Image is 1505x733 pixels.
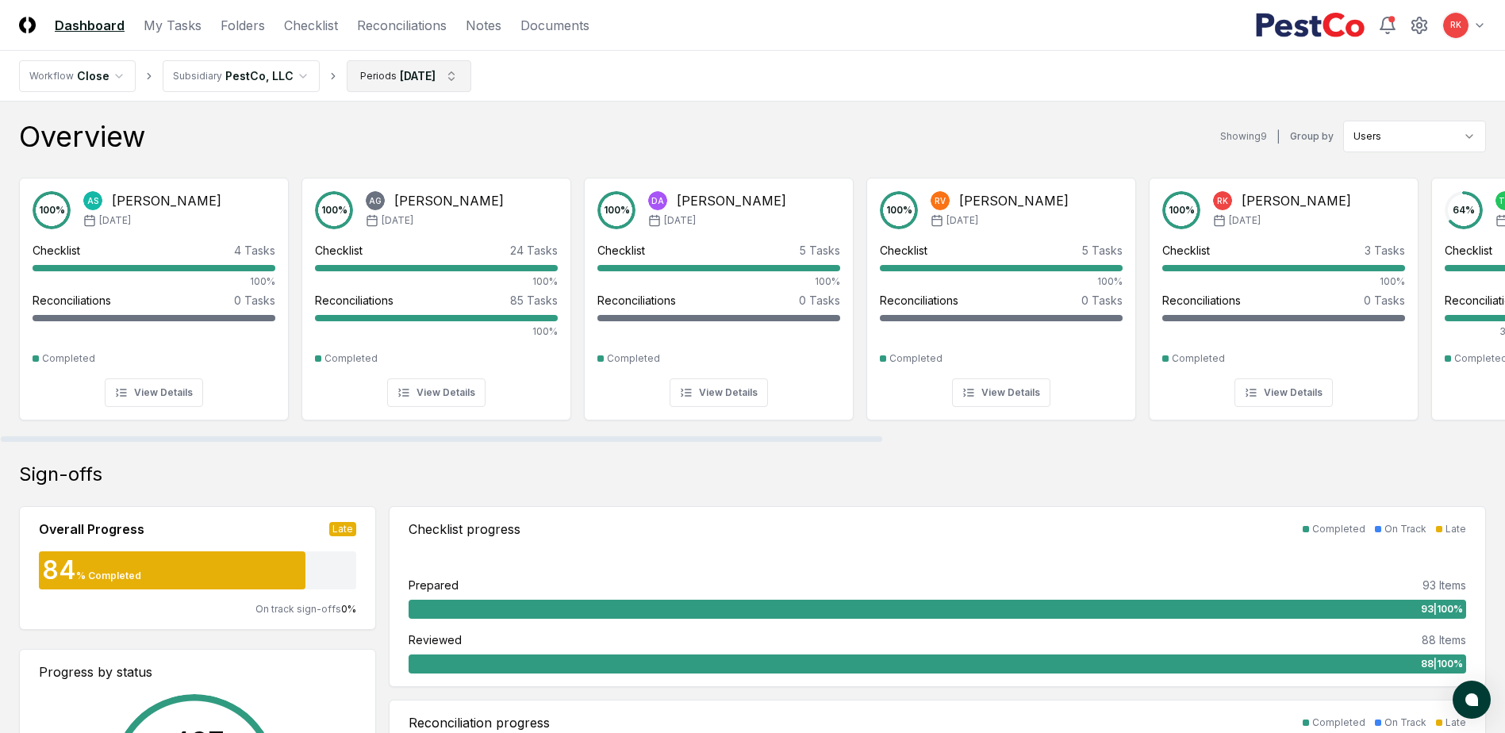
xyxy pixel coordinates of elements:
div: Late [329,522,356,536]
div: Late [1445,522,1466,536]
span: RK [1217,195,1228,207]
div: 100% [1162,274,1405,289]
div: 100% [315,324,558,339]
span: 88 | 100 % [1421,657,1463,671]
div: Late [1445,716,1466,730]
div: 0 Tasks [1364,292,1405,309]
span: RV [935,195,946,207]
div: Checklist [880,242,927,259]
button: RK [1442,11,1470,40]
div: 5 Tasks [1082,242,1123,259]
button: Periods[DATE] [347,60,471,92]
a: Documents [520,16,589,35]
div: Reconciliation progress [409,713,550,732]
a: Notes [466,16,501,35]
div: 100% [880,274,1123,289]
img: Logo [19,17,36,33]
div: Completed [1312,716,1365,730]
nav: breadcrumb [19,60,471,92]
div: Checklist [315,242,363,259]
div: Progress by status [39,662,356,681]
div: 0 Tasks [1081,292,1123,309]
div: 100% [315,274,558,289]
div: [PERSON_NAME] [1242,191,1351,210]
div: 100% [33,274,275,289]
div: [PERSON_NAME] [959,191,1069,210]
span: [DATE] [946,213,978,228]
button: View Details [387,378,486,407]
button: View Details [1234,378,1333,407]
span: AG [369,195,382,207]
a: Checklist [284,16,338,35]
div: Checklist [597,242,645,259]
div: Completed [889,351,943,366]
span: AS [87,195,98,207]
a: 100%DA[PERSON_NAME][DATE]Checklist5 Tasks100%Reconciliations0 TasksCompletedView Details [584,165,854,420]
div: Overall Progress [39,520,144,539]
div: Reviewed [409,631,462,648]
div: [PERSON_NAME] [394,191,504,210]
div: On Track [1384,716,1426,730]
div: Checklist [1162,242,1210,259]
div: [PERSON_NAME] [677,191,786,210]
div: 84 [39,558,76,583]
div: Completed [1172,351,1225,366]
a: 100%RV[PERSON_NAME][DATE]Checklist5 Tasks100%Reconciliations0 TasksCompletedView Details [866,165,1136,420]
span: DA [651,195,664,207]
div: Completed [42,351,95,366]
div: Completed [324,351,378,366]
div: 93 Items [1422,577,1466,593]
a: My Tasks [144,16,202,35]
div: 100% [597,274,840,289]
span: [DATE] [664,213,696,228]
div: Reconciliations [315,292,394,309]
div: Checklist progress [409,520,520,539]
span: RK [1450,19,1461,31]
a: Dashboard [55,16,125,35]
div: Completed [1312,522,1365,536]
span: 93 | 100 % [1421,602,1463,616]
div: Overview [19,121,145,152]
div: Showing 9 [1220,129,1267,144]
span: [DATE] [1229,213,1261,228]
div: Prepared [409,577,459,593]
a: Reconciliations [357,16,447,35]
div: Periods [360,69,397,83]
div: % Completed [76,569,141,583]
div: 24 Tasks [510,242,558,259]
span: On track sign-offs [255,603,341,615]
div: [PERSON_NAME] [112,191,221,210]
div: 0 Tasks [234,292,275,309]
img: PestCo logo [1255,13,1365,38]
button: View Details [952,378,1050,407]
label: Group by [1290,132,1334,141]
div: Checklist [33,242,80,259]
div: | [1277,129,1280,145]
div: Completed [607,351,660,366]
div: Workflow [29,69,74,83]
a: Checklist progressCompletedOn TrackLatePrepared93 Items93|100%Reviewed88 Items88|100% [389,506,1486,687]
span: [DATE] [382,213,413,228]
div: 88 Items [1422,631,1466,648]
div: Subsidiary [173,69,222,83]
div: 5 Tasks [800,242,840,259]
div: Reconciliations [597,292,676,309]
div: Checklist [1445,242,1492,259]
div: On Track [1384,522,1426,536]
span: 0 % [341,603,356,615]
div: 3 Tasks [1365,242,1405,259]
button: atlas-launcher [1453,681,1491,719]
div: 4 Tasks [234,242,275,259]
div: 0 Tasks [799,292,840,309]
div: Sign-offs [19,462,1486,487]
button: View Details [105,378,203,407]
div: Reconciliations [33,292,111,309]
button: View Details [670,378,768,407]
a: 100%AG[PERSON_NAME][DATE]Checklist24 Tasks100%Reconciliations85 Tasks100%CompletedView Details [301,165,571,420]
div: 85 Tasks [510,292,558,309]
div: Reconciliations [1162,292,1241,309]
span: [DATE] [99,213,131,228]
div: Reconciliations [880,292,958,309]
a: 100%RK[PERSON_NAME][DATE]Checklist3 Tasks100%Reconciliations0 TasksCompletedView Details [1149,165,1419,420]
a: Folders [221,16,265,35]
